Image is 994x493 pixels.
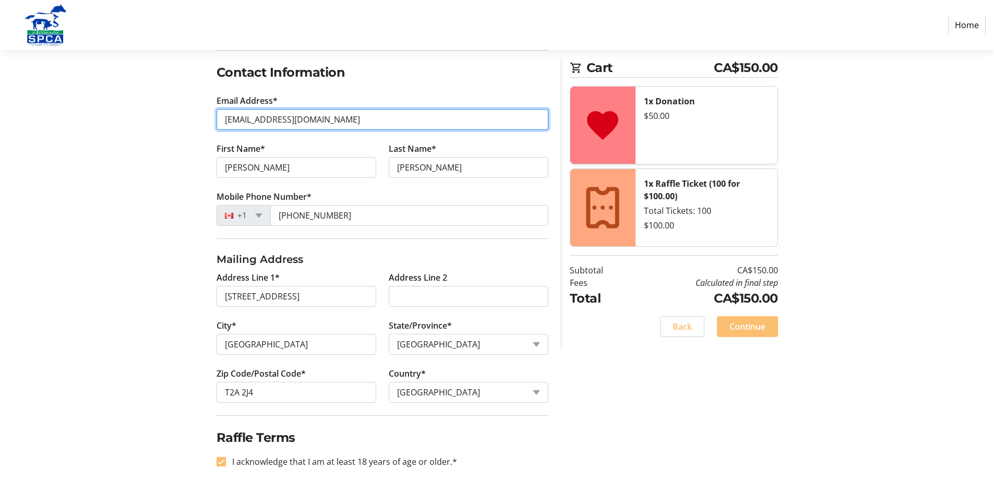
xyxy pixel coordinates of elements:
td: Total [570,289,630,308]
label: Country* [389,367,426,380]
strong: 1x Donation [644,95,695,107]
span: Cart [586,58,714,77]
label: Address Line 1* [217,271,280,284]
input: City [217,334,376,355]
input: Zip or Postal Code [217,382,376,403]
input: Address [217,286,376,307]
input: (506) 234-5678 [270,205,548,226]
label: State/Province* [389,319,452,332]
span: Continue [729,320,765,333]
span: CA$150.00 [714,58,778,77]
h3: Mailing Address [217,251,548,267]
label: Mobile Phone Number* [217,190,312,203]
td: CA$150.00 [630,289,778,308]
label: City* [217,319,236,332]
td: CA$150.00 [630,264,778,276]
button: Back [660,316,704,337]
label: Address Line 2 [389,271,447,284]
div: $100.00 [644,219,769,232]
div: Total Tickets: 100 [644,205,769,217]
span: Back [673,320,692,333]
h2: Contact Information [217,63,548,82]
a: Home [948,15,986,35]
div: $50.00 [644,110,769,122]
td: Fees [570,276,630,289]
label: Last Name* [389,142,436,155]
td: Calculated in final step [630,276,778,289]
td: Subtotal [570,264,630,276]
label: Email Address* [217,94,278,107]
label: I acknowledge that I am at least 18 years of age or older.* [226,455,457,468]
strong: 1x Raffle Ticket (100 for $100.00) [644,178,740,202]
button: Continue [717,316,778,337]
label: Zip Code/Postal Code* [217,367,306,380]
h2: Raffle Terms [217,428,548,447]
img: Alberta SPCA's Logo [8,4,82,46]
label: First Name* [217,142,265,155]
